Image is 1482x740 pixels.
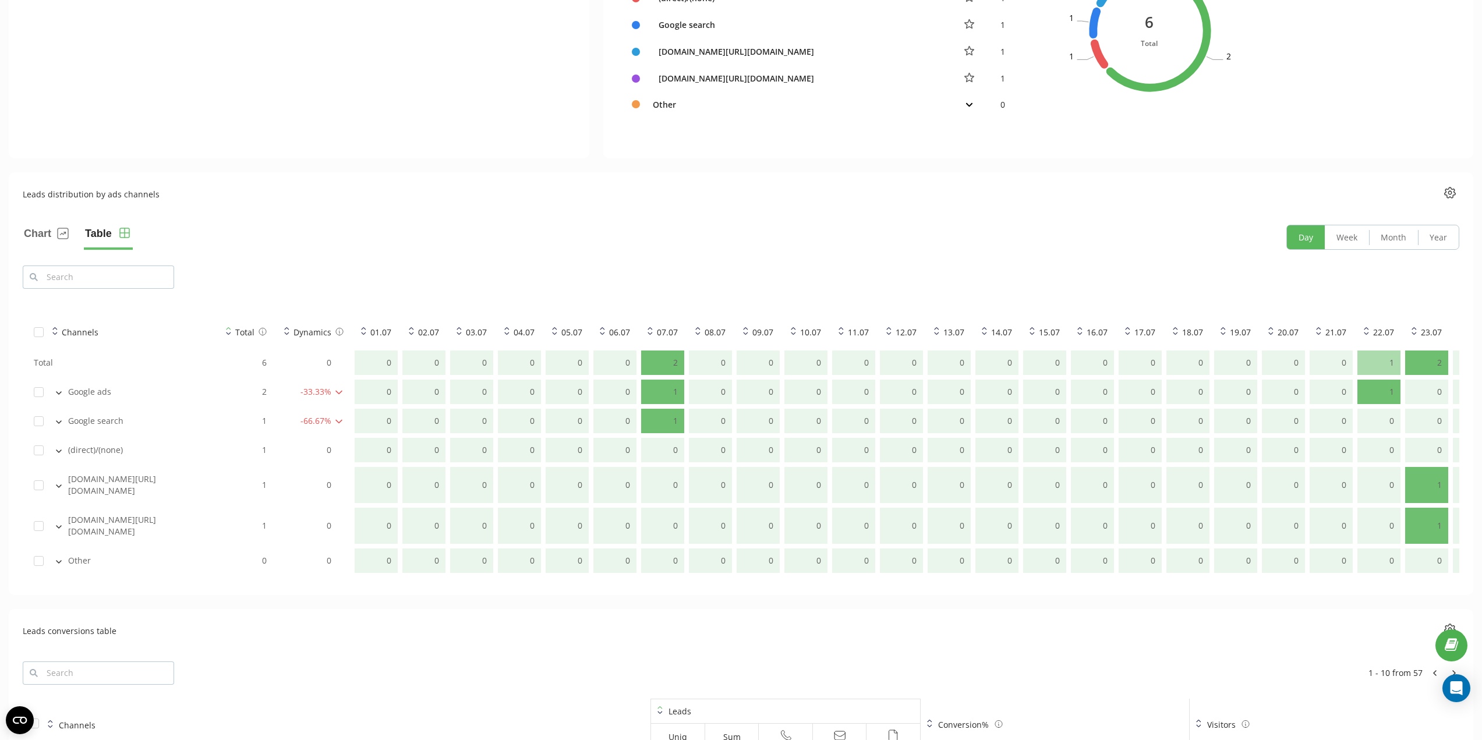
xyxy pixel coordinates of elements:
div: 0 [695,520,726,532]
div: 0 [1316,479,1346,491]
div: 0 [934,357,964,369]
div: 17.07 [1125,326,1155,338]
div: 0 [1268,386,1299,398]
div: 23.07 [1412,326,1442,338]
div: 0 [409,520,439,532]
div: 0 [457,479,487,491]
div: 0 [409,357,439,369]
div: 06.07 [600,326,630,338]
div: 0 [743,520,773,532]
div: Dynamics [284,326,344,338]
div: Visitors [1207,718,1236,731]
div: 0 [1268,357,1299,369]
div: 0 [1268,520,1299,532]
div: 0 [457,357,487,369]
div: 08.07 [695,326,726,338]
button: Table [84,225,133,250]
span: 0 [327,555,331,566]
div: 1 [226,444,267,456]
div: 0 [600,444,630,456]
div: 0 [934,444,964,456]
div: 0 [361,479,391,491]
div: 1 [226,520,267,532]
div: 0 [457,520,487,532]
div: 10.07 [791,326,821,338]
div: 0 [1173,357,1203,369]
div: 0 [1268,555,1299,566]
div: 0 [1077,555,1108,566]
div: 0 [1412,415,1442,427]
div: 0 [1364,555,1394,566]
span: 0 [327,444,331,456]
div: Leads distribution by ads channels [23,188,160,200]
button: Month [1369,225,1418,249]
div: 0 [791,415,821,427]
div: 13.07 [934,326,964,338]
div: 15.07 [1030,326,1060,338]
div: 0 [600,479,630,491]
div: 0 [457,555,487,566]
div: 0 [1268,415,1299,427]
div: Other [34,555,208,566]
div: 0 [504,444,535,456]
div: 0 [791,386,821,398]
div: 0 [361,555,391,566]
div: 0 [934,520,964,532]
div: 0 [409,415,439,427]
div: 0 [695,479,726,491]
button: Chart [23,225,70,250]
div: 09.07 [743,326,773,338]
div: 12.07 [886,326,917,338]
div: 0 [457,386,487,398]
div: 0 [982,357,1012,369]
div: 0 [982,415,1012,427]
input: Search [23,661,174,685]
div: [DOMAIN_NAME][URL][DOMAIN_NAME] [653,72,947,84]
div: 01.07 [361,326,391,338]
div: 0 [743,357,773,369]
div: 0 [600,357,630,369]
div: 0 [457,415,487,427]
div: 0 [791,357,821,369]
div: 6 [1141,11,1158,32]
div: 0 [648,555,678,566]
div: Google search [653,19,947,31]
div: 0 [361,357,391,369]
div: 0 [1221,415,1251,427]
div: 0 [1364,415,1394,427]
div: 0 [1125,386,1155,398]
div: 03.07 [457,326,487,338]
div: 0 [409,555,439,566]
div: 0 [791,479,821,491]
div: 0 [743,555,773,566]
div: 0 [600,386,630,398]
button: Day [1287,225,1325,249]
div: 0 [1173,386,1203,398]
div: 1 [648,415,678,427]
div: 0 [1077,357,1108,369]
div: 0 [361,415,391,427]
div: 0 [934,415,964,427]
div: 07.07 [648,326,678,338]
div: 0 [695,555,726,566]
div: 0 [552,444,582,456]
div: 0 [361,444,391,456]
div: 0 [1316,415,1346,427]
div: 0 [1316,386,1346,398]
div: 0 [791,520,821,532]
div: 0 [504,386,535,398]
div: 0 [982,386,1012,398]
div: 0 [1030,415,1060,427]
td: 1 [985,65,1021,92]
div: 0 [1221,357,1251,369]
input: Search [23,265,174,289]
td: 1 [985,38,1021,65]
div: 16.07 [1077,326,1108,338]
div: 0 [1173,415,1203,427]
div: 0 [982,444,1012,456]
div: 02.07 [409,326,439,338]
div: 0 [695,444,726,456]
div: 0 [1221,444,1251,456]
text: 1 [1069,51,1074,62]
div: [DOMAIN_NAME][URL][DOMAIN_NAME] [653,45,947,58]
